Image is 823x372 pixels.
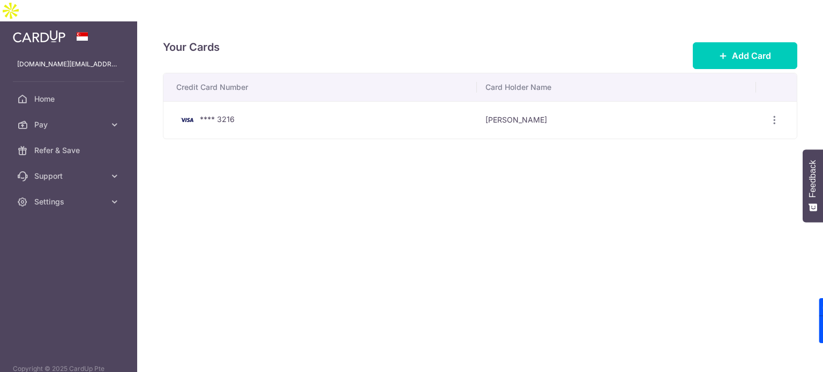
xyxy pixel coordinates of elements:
span: Support [34,171,105,181]
span: Home [34,94,105,104]
button: Add Card [693,42,797,69]
th: Card Holder Name [477,73,756,101]
img: Bank Card [176,113,198,126]
h4: Your Cards [163,39,220,56]
button: Feedback - Show survey [803,149,823,222]
iframe: Opens a widget where you can find more information [754,340,812,367]
th: Credit Card Number [163,73,477,101]
span: Refer & Save [34,145,105,156]
td: [PERSON_NAME] [477,101,756,139]
img: CardUp [13,30,65,43]
span: Settings [34,196,105,207]
span: Pay [34,119,105,130]
p: [DOMAIN_NAME][EMAIL_ADDRESS][DOMAIN_NAME] [17,59,120,70]
span: Feedback [808,160,818,198]
span: Add Card [732,49,771,62]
